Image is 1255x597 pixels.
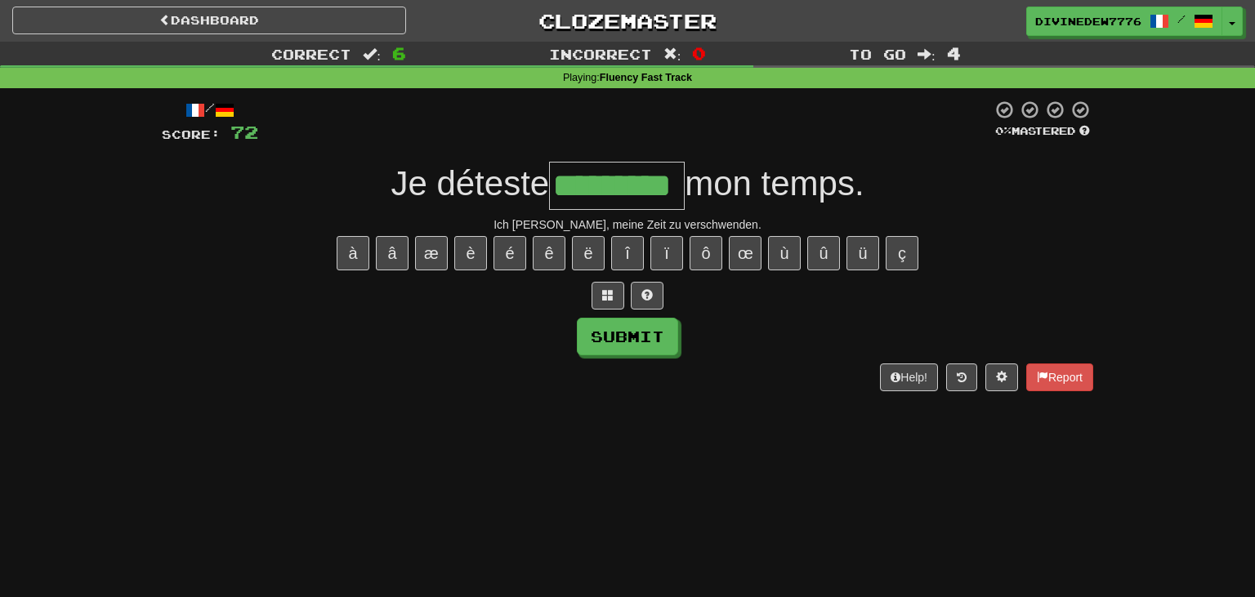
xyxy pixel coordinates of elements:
[162,100,258,120] div: /
[1177,13,1186,25] span: /
[600,72,692,83] strong: Fluency Fast Track
[650,236,683,270] button: ï
[431,7,824,35] a: Clozemaster
[918,47,936,61] span: :
[363,47,381,61] span: :
[572,236,605,270] button: ë
[337,236,369,270] button: à
[768,236,801,270] button: ù
[392,43,406,63] span: 6
[230,122,258,142] span: 72
[663,47,681,61] span: :
[807,236,840,270] button: û
[376,236,409,270] button: â
[1035,14,1141,29] span: DivineDew7776
[995,124,1012,137] span: 0 %
[611,236,644,270] button: î
[692,43,706,63] span: 0
[946,363,977,391] button: Round history (alt+y)
[577,318,678,355] button: Submit
[592,282,624,310] button: Switch sentence to multiple choice alt+p
[992,124,1093,139] div: Mastered
[1026,7,1222,36] a: DivineDew7776 /
[494,236,526,270] button: é
[12,7,406,34] a: Dashboard
[631,282,663,310] button: Single letter hint - you only get 1 per sentence and score half the points! alt+h
[886,236,918,270] button: ç
[729,236,761,270] button: œ
[533,236,565,270] button: ê
[1026,363,1093,391] button: Report
[391,164,549,203] span: Je déteste
[415,236,448,270] button: æ
[162,216,1093,233] div: Ich [PERSON_NAME], meine Zeit zu verschwenden.
[849,46,906,62] span: To go
[549,46,652,62] span: Incorrect
[685,164,864,203] span: mon temps.
[454,236,487,270] button: è
[880,363,938,391] button: Help!
[947,43,961,63] span: 4
[690,236,722,270] button: ô
[162,127,221,141] span: Score:
[271,46,351,62] span: Correct
[846,236,879,270] button: ü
